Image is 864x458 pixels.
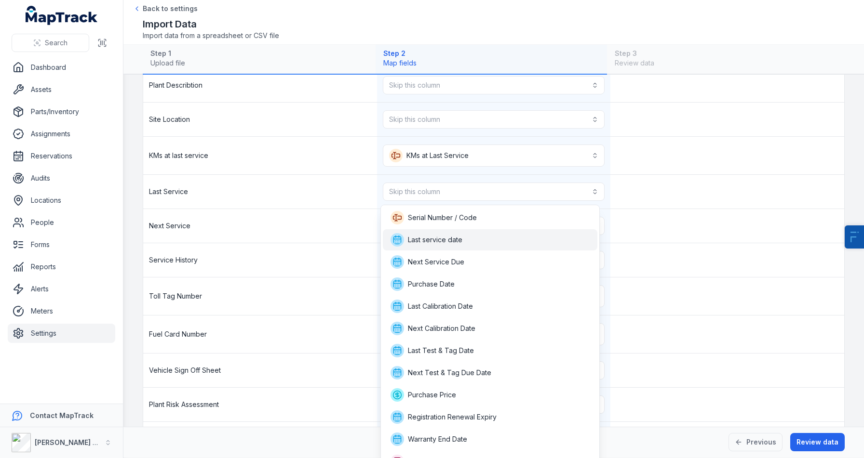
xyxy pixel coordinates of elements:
[408,257,464,267] span: Next Service Due
[408,390,456,400] span: Purchase Price
[408,346,474,355] span: Last Test & Tag Date
[408,279,455,289] span: Purchase Date
[408,235,462,245] span: Last service date
[408,324,475,333] span: Next Calibration Date
[408,368,491,378] span: Next Test & Tag Due Date
[408,301,473,311] span: Last Calibration Date
[408,213,477,222] span: Serial Number / Code
[408,434,467,444] span: Warranty End Date
[383,183,605,201] button: Skip this column
[408,412,497,422] span: Registration Renewal Expiry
